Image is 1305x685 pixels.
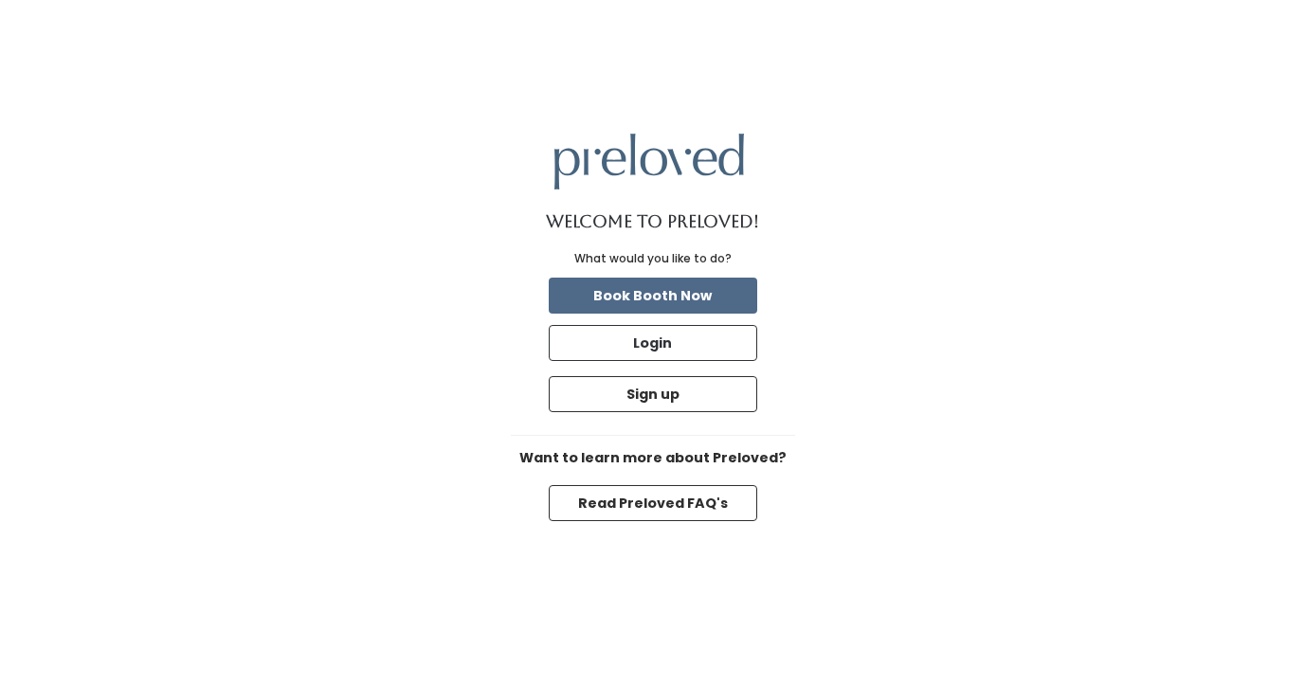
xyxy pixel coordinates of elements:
h1: Welcome to Preloved! [546,212,759,231]
button: Login [549,325,757,361]
div: What would you like to do? [574,250,732,267]
a: Sign up [545,372,761,416]
img: preloved logo [554,134,744,189]
button: Sign up [549,376,757,412]
a: Login [545,321,761,365]
button: Book Booth Now [549,278,757,314]
h6: Want to learn more about Preloved? [511,451,795,466]
button: Read Preloved FAQ's [549,485,757,521]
